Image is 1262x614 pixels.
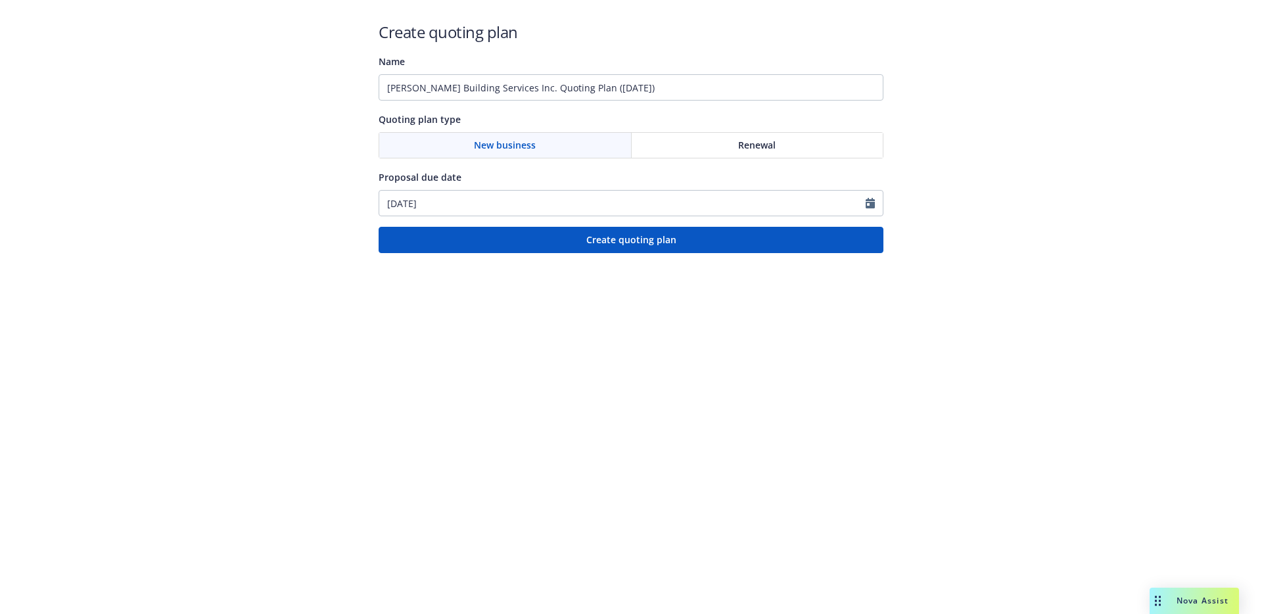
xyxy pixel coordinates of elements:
span: Nova Assist [1177,595,1228,606]
span: Name [379,55,405,68]
span: New business [474,138,536,152]
span: Quoting plan type [379,113,461,126]
input: MM/DD/YYYY [379,191,866,216]
button: Create quoting plan [379,227,883,253]
span: Create quoting plan [586,233,676,246]
button: Nova Assist [1150,588,1239,614]
input: Quoting plan name [379,74,883,101]
span: Renewal [738,138,776,152]
h1: Create quoting plan [379,21,883,43]
span: Proposal due date [379,171,461,183]
div: Drag to move [1150,588,1166,614]
svg: Calendar [866,198,875,208]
